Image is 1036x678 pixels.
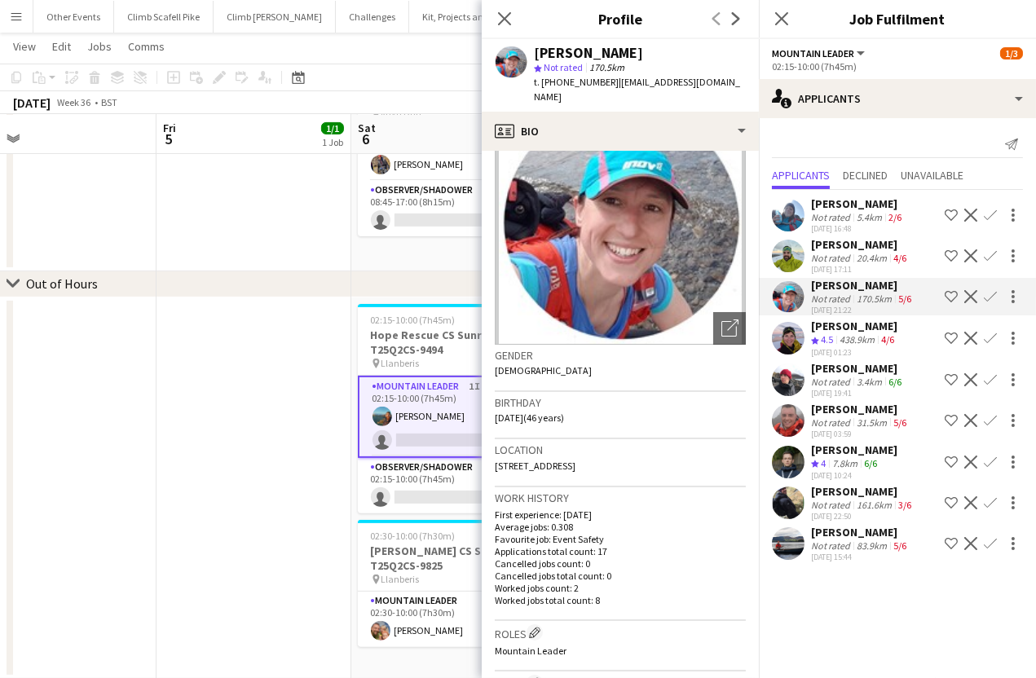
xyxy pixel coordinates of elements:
[128,39,165,54] span: Comms
[54,96,95,108] span: Week 36
[811,511,915,522] div: [DATE] 22:50
[495,645,566,657] span: Mountain Leader
[772,47,854,59] span: Mountain Leader
[829,457,861,471] div: 7.8km
[864,457,877,469] app-skills-label: 6/6
[495,582,746,594] p: Worked jobs count: 2
[371,530,456,542] span: 02:30-10:00 (7h30m)
[534,46,643,60] div: [PERSON_NAME]
[13,95,51,111] div: [DATE]
[881,333,894,346] app-skills-label: 4/6
[46,36,77,57] a: Edit
[893,416,906,429] app-skills-label: 5/6
[811,442,897,457] div: [PERSON_NAME]
[163,121,176,135] span: Fri
[409,1,530,33] button: Kit, Projects and Office
[495,521,746,533] p: Average jobs: 0.308
[853,252,890,264] div: 20.4km
[544,61,583,73] span: Not rated
[713,312,746,345] div: Open photos pop-in
[759,8,1036,29] h3: Job Fulfilment
[811,211,853,223] div: Not rated
[821,457,826,469] span: 4
[843,169,888,181] span: Declined
[811,484,915,499] div: [PERSON_NAME]
[893,252,906,264] app-skills-label: 4/6
[358,181,540,236] app-card-role: Observer/Shadower0/108:45-17:00 (8h15m)
[853,376,885,388] div: 3.4km
[811,402,910,416] div: [PERSON_NAME]
[495,460,575,472] span: [STREET_ADDRESS]
[214,1,336,33] button: Climb [PERSON_NAME]
[811,347,897,358] div: [DATE] 01:23
[381,573,420,585] span: Llanberis
[33,1,114,33] button: Other Events
[893,539,906,552] app-skills-label: 5/6
[811,237,910,252] div: [PERSON_NAME]
[811,470,897,481] div: [DATE] 10:24
[534,76,740,103] span: | [EMAIL_ADDRESS][DOMAIN_NAME]
[898,499,911,511] app-skills-label: 3/6
[811,278,915,293] div: [PERSON_NAME]
[586,61,628,73] span: 170.5km
[811,305,915,315] div: [DATE] 21:22
[495,533,746,545] p: Favourite job: Event Safety
[534,76,619,88] span: t. [PHONE_NUMBER]
[811,293,853,305] div: Not rated
[101,96,117,108] div: BST
[121,36,171,57] a: Comms
[811,429,910,439] div: [DATE] 03:59
[495,508,746,521] p: First experience: [DATE]
[888,211,902,223] app-skills-label: 2/6
[87,39,112,54] span: Jobs
[482,112,759,151] div: Bio
[853,293,895,305] div: 170.5km
[355,130,376,148] span: 6
[853,539,890,552] div: 83.9km
[52,39,71,54] span: Edit
[811,388,905,398] div: [DATE] 19:41
[811,196,905,211] div: [PERSON_NAME]
[358,328,540,357] h3: Hope Rescue CS Sunrise - T25Q2CS-9494
[811,416,853,429] div: Not rated
[482,8,759,29] h3: Profile
[336,1,409,33] button: Challenges
[495,442,746,457] h3: Location
[772,47,867,59] button: Mountain Leader
[161,130,176,148] span: 5
[853,499,895,511] div: 161.6km
[811,552,910,562] div: [DATE] 15:44
[759,79,1036,118] div: Applicants
[1000,47,1023,59] span: 1/3
[358,376,540,458] app-card-role: Mountain Leader1I10A1/202:15-10:00 (7h45m)[PERSON_NAME]
[888,376,902,388] app-skills-label: 6/6
[853,416,890,429] div: 31.5km
[321,122,344,134] span: 1/1
[371,314,456,326] span: 02:15-10:00 (7h45m)
[821,333,833,346] span: 4.5
[358,304,540,513] app-job-card: 02:15-10:00 (7h45m)1/3Hope Rescue CS Sunrise - T25Q2CS-9494 Llanberis2 RolesMountain Leader1I10A1...
[495,364,592,376] span: [DEMOGRAPHIC_DATA]
[495,594,746,606] p: Worked jobs total count: 8
[495,570,746,582] p: Cancelled jobs total count: 0
[358,520,540,647] app-job-card: 02:30-10:00 (7h30m)1/1[PERSON_NAME] CS Sunrise - T25Q2CS-9825 Llanberis1 RoleMountain Leader1/102...
[836,333,878,347] div: 438.9km
[495,624,746,641] h3: Roles
[811,319,897,333] div: [PERSON_NAME]
[114,1,214,33] button: Climb Scafell Pike
[811,525,910,539] div: [PERSON_NAME]
[811,252,853,264] div: Not rated
[81,36,118,57] a: Jobs
[495,545,746,557] p: Applications total count: 17
[13,39,36,54] span: View
[772,60,1023,73] div: 02:15-10:00 (7h45m)
[358,458,540,513] app-card-role: Observer/Shadower0/102:15-10:00 (7h45m)
[495,557,746,570] p: Cancelled jobs count: 0
[495,348,746,363] h3: Gender
[811,499,853,511] div: Not rated
[811,376,853,388] div: Not rated
[495,100,746,345] img: Crew avatar or photo
[322,136,343,148] div: 1 Job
